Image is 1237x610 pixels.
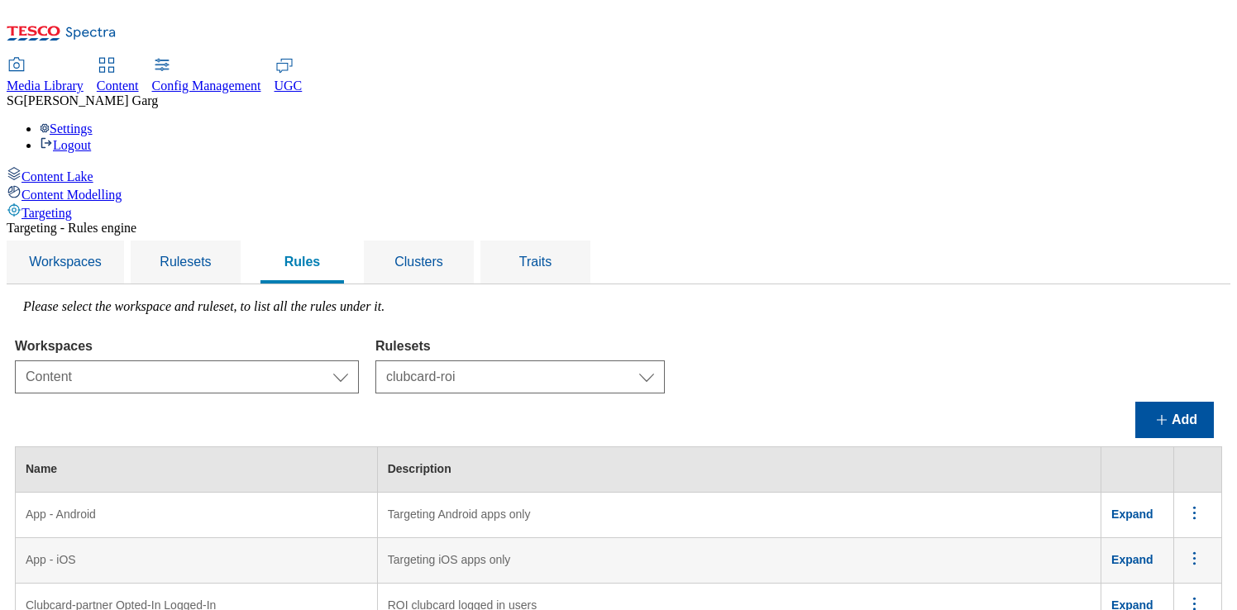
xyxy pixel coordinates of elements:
[152,59,261,93] a: Config Management
[40,122,93,136] a: Settings
[7,184,1230,203] a: Content Modelling
[7,93,23,107] span: SG
[377,493,1101,538] td: Targeting Android apps only
[519,255,552,269] span: Traits
[377,538,1101,584] td: Targeting iOS apps only
[23,93,158,107] span: [PERSON_NAME] Garg
[97,79,139,93] span: Content
[1135,402,1214,438] button: Add
[275,79,303,93] span: UGC
[7,221,1230,236] div: Targeting - Rules engine
[394,255,443,269] span: Clusters
[377,447,1101,493] th: Description
[16,538,378,584] td: App - iOS
[284,255,321,269] span: Rules
[375,339,665,354] label: Rulesets
[21,169,93,183] span: Content Lake
[23,299,384,313] label: Please select the workspace and ruleset, to list all the rules under it.
[1184,503,1205,523] svg: menus
[1111,553,1153,566] span: Expand
[7,203,1230,221] a: Targeting
[16,493,378,538] td: App - Android
[275,59,303,93] a: UGC
[160,255,211,269] span: Rulesets
[1184,548,1205,569] svg: menus
[1111,508,1153,521] span: Expand
[7,59,84,93] a: Media Library
[29,255,102,269] span: Workspaces
[40,138,91,152] a: Logout
[7,166,1230,184] a: Content Lake
[7,79,84,93] span: Media Library
[21,188,122,202] span: Content Modelling
[16,447,378,493] th: Name
[152,79,261,93] span: Config Management
[21,206,72,220] span: Targeting
[15,339,359,354] label: Workspaces
[97,59,139,93] a: Content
